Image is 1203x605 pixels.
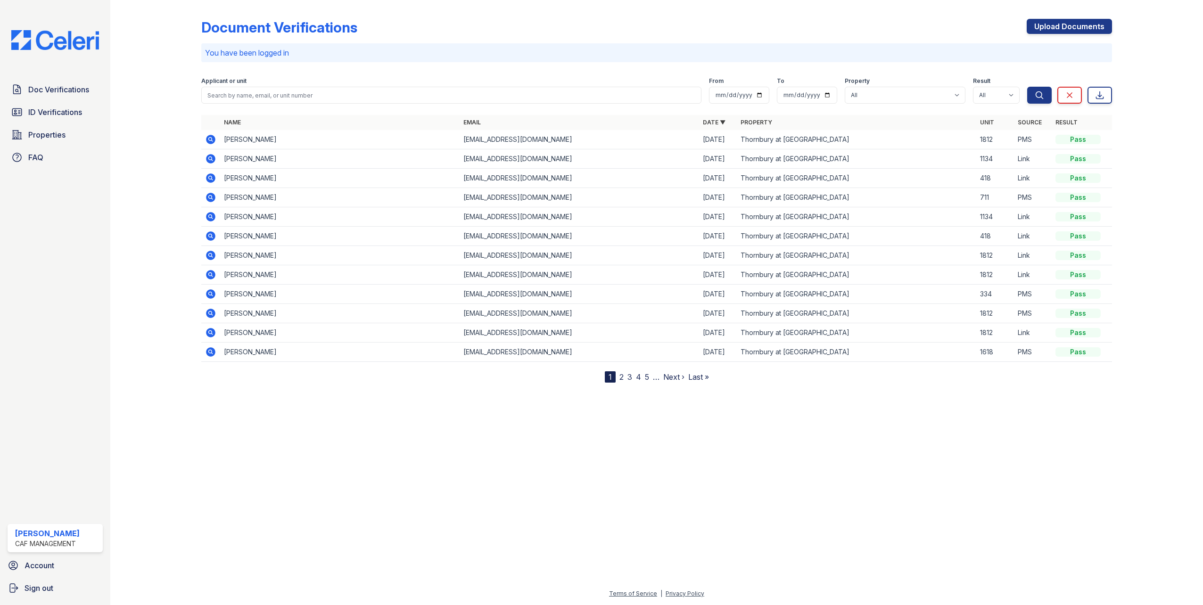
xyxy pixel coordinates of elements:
[777,77,784,85] label: To
[703,119,725,126] a: Date ▼
[224,119,241,126] a: Name
[460,130,699,149] td: [EMAIL_ADDRESS][DOMAIN_NAME]
[1014,188,1052,207] td: PMS
[699,207,737,227] td: [DATE]
[8,148,103,167] a: FAQ
[201,87,701,104] input: Search by name, email, or unit number
[976,169,1014,188] td: 418
[737,130,976,149] td: Thornbury at [GEOGRAPHIC_DATA]
[4,30,107,50] img: CE_Logo_Blue-a8612792a0a2168367f1c8372b55b34899dd931a85d93a1a3d3e32e68fde9ad4.png
[1014,323,1052,343] td: Link
[976,285,1014,304] td: 334
[1018,119,1042,126] a: Source
[737,285,976,304] td: Thornbury at [GEOGRAPHIC_DATA]
[25,582,53,594] span: Sign out
[220,343,460,362] td: [PERSON_NAME]
[737,169,976,188] td: Thornbury at [GEOGRAPHIC_DATA]
[741,119,772,126] a: Property
[4,556,107,575] a: Account
[460,149,699,169] td: [EMAIL_ADDRESS][DOMAIN_NAME]
[699,304,737,323] td: [DATE]
[737,246,976,265] td: Thornbury at [GEOGRAPHIC_DATA]
[460,207,699,227] td: [EMAIL_ADDRESS][DOMAIN_NAME]
[976,323,1014,343] td: 1812
[976,246,1014,265] td: 1812
[605,371,616,383] div: 1
[1055,173,1101,183] div: Pass
[201,19,357,36] div: Document Verifications
[220,265,460,285] td: [PERSON_NAME]
[976,343,1014,362] td: 1618
[699,285,737,304] td: [DATE]
[1014,207,1052,227] td: Link
[460,227,699,246] td: [EMAIL_ADDRESS][DOMAIN_NAME]
[1014,169,1052,188] td: Link
[663,372,684,382] a: Next ›
[28,129,66,140] span: Properties
[666,590,704,597] a: Privacy Policy
[28,152,43,163] span: FAQ
[220,246,460,265] td: [PERSON_NAME]
[636,372,641,382] a: 4
[1014,246,1052,265] td: Link
[460,265,699,285] td: [EMAIL_ADDRESS][DOMAIN_NAME]
[4,579,107,597] a: Sign out
[976,265,1014,285] td: 1812
[1055,270,1101,279] div: Pass
[220,169,460,188] td: [PERSON_NAME]
[1055,154,1101,164] div: Pass
[737,188,976,207] td: Thornbury at [GEOGRAPHIC_DATA]
[737,227,976,246] td: Thornbury at [GEOGRAPHIC_DATA]
[205,47,1108,58] p: You have been logged in
[1014,265,1052,285] td: Link
[619,372,624,382] a: 2
[1014,343,1052,362] td: PMS
[1055,251,1101,260] div: Pass
[15,528,80,539] div: [PERSON_NAME]
[976,130,1014,149] td: 1812
[976,207,1014,227] td: 1134
[737,149,976,169] td: Thornbury at [GEOGRAPHIC_DATA]
[976,227,1014,246] td: 418
[627,372,632,382] a: 3
[460,188,699,207] td: [EMAIL_ADDRESS][DOMAIN_NAME]
[976,304,1014,323] td: 1812
[28,84,89,95] span: Doc Verifications
[699,323,737,343] td: [DATE]
[660,590,662,597] div: |
[460,343,699,362] td: [EMAIL_ADDRESS][DOMAIN_NAME]
[1027,19,1112,34] a: Upload Documents
[699,343,737,362] td: [DATE]
[688,372,709,382] a: Last »
[699,130,737,149] td: [DATE]
[1055,231,1101,241] div: Pass
[220,304,460,323] td: [PERSON_NAME]
[220,227,460,246] td: [PERSON_NAME]
[1014,285,1052,304] td: PMS
[737,323,976,343] td: Thornbury at [GEOGRAPHIC_DATA]
[15,539,80,548] div: CAF Management
[699,149,737,169] td: [DATE]
[8,103,103,122] a: ID Verifications
[1014,149,1052,169] td: Link
[973,77,990,85] label: Result
[220,285,460,304] td: [PERSON_NAME]
[1055,309,1101,318] div: Pass
[1055,135,1101,144] div: Pass
[460,169,699,188] td: [EMAIL_ADDRESS][DOMAIN_NAME]
[699,265,737,285] td: [DATE]
[980,119,994,126] a: Unit
[976,188,1014,207] td: 711
[460,246,699,265] td: [EMAIL_ADDRESS][DOMAIN_NAME]
[463,119,481,126] a: Email
[25,560,54,571] span: Account
[645,372,649,382] a: 5
[699,169,737,188] td: [DATE]
[1014,304,1052,323] td: PMS
[220,130,460,149] td: [PERSON_NAME]
[737,207,976,227] td: Thornbury at [GEOGRAPHIC_DATA]
[460,304,699,323] td: [EMAIL_ADDRESS][DOMAIN_NAME]
[737,343,976,362] td: Thornbury at [GEOGRAPHIC_DATA]
[8,80,103,99] a: Doc Verifications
